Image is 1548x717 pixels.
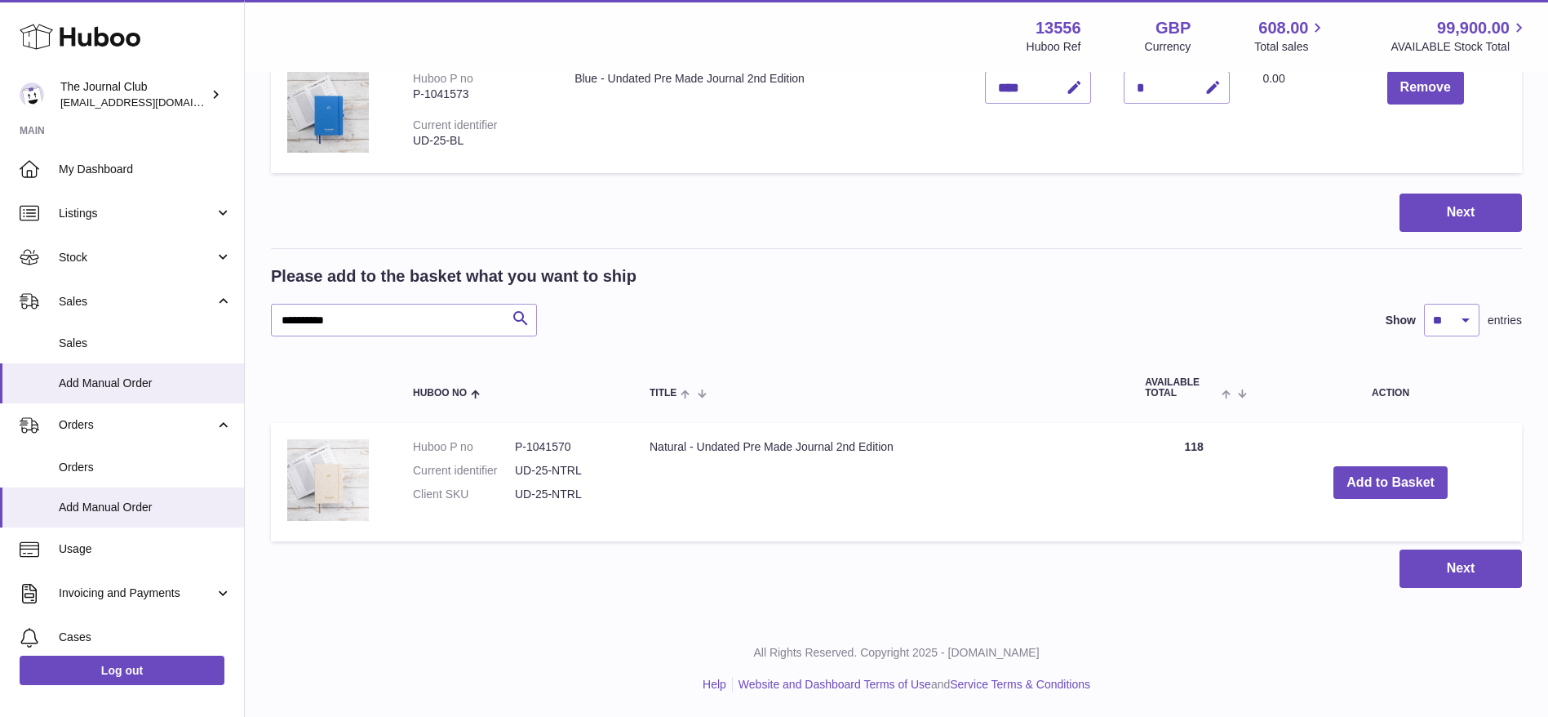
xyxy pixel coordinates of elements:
span: Sales [59,294,215,310]
img: Natural - Undated Pre Made Journal 2nd Edition [287,439,369,521]
td: Natural - Undated Pre Made Journal 2nd Edition [633,423,1129,541]
a: 99,900.00 AVAILABLE Stock Total [1391,17,1528,55]
span: Sales [59,336,232,351]
div: Huboo Ref [1027,39,1081,55]
dt: Huboo P no [413,439,515,455]
button: Remove [1387,71,1464,105]
a: Log out [20,656,224,685]
div: Currency [1145,39,1191,55]
h2: Please add to the basket what you want to ship [271,265,636,287]
span: 99,900.00 [1437,17,1510,39]
img: Blue - Undated Pre Made Journal 2nd Edition [287,71,369,153]
span: 0.00 [1262,72,1284,85]
li: and [733,677,1090,693]
span: Usage [59,541,232,557]
span: [EMAIL_ADDRESS][DOMAIN_NAME] [60,96,240,109]
span: Orders [59,460,232,475]
span: Huboo no [413,388,467,399]
p: All Rights Reserved. Copyright 2025 - [DOMAIN_NAME] [258,645,1535,661]
strong: 13556 [1036,17,1081,39]
dd: UD-25-NTRL [515,463,617,479]
td: 118 [1129,423,1259,541]
span: entries [1488,313,1522,328]
button: Next [1399,194,1522,232]
th: Action [1259,361,1522,415]
td: Blue - Undated Pre Made Journal 2nd Edition [558,55,969,173]
dt: Current identifier [413,463,515,479]
div: Huboo P no [413,72,473,85]
a: Service Terms & Conditions [950,678,1090,691]
button: Next [1399,550,1522,588]
a: 608.00 Total sales [1254,17,1327,55]
label: Show [1386,313,1416,328]
span: Listings [59,206,215,221]
span: Orders [59,417,215,433]
dd: P-1041570 [515,439,617,455]
span: Invoicing and Payments [59,586,215,601]
span: My Dashboard [59,162,232,177]
span: Stock [59,250,215,265]
span: AVAILABLE Total [1145,377,1218,399]
div: The Journal Club [60,79,207,110]
strong: GBP [1155,17,1191,39]
span: Add Manual Order [59,500,232,515]
span: Title [650,388,676,399]
dd: UD-25-NTRL [515,487,617,502]
span: Cases [59,630,232,645]
span: AVAILABLE Stock Total [1391,39,1528,55]
a: Website and Dashboard Terms of Use [739,678,931,691]
img: internalAdmin-13556@internal.huboo.com [20,82,44,107]
button: Add to Basket [1333,466,1448,500]
dt: Client SKU [413,487,515,502]
span: Add Manual Order [59,376,232,391]
div: P-1041573 [413,87,542,102]
div: Current identifier [413,118,498,131]
div: UD-25-BL [413,133,542,149]
span: Total sales [1254,39,1327,55]
span: 608.00 [1258,17,1308,39]
a: Help [703,678,726,691]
